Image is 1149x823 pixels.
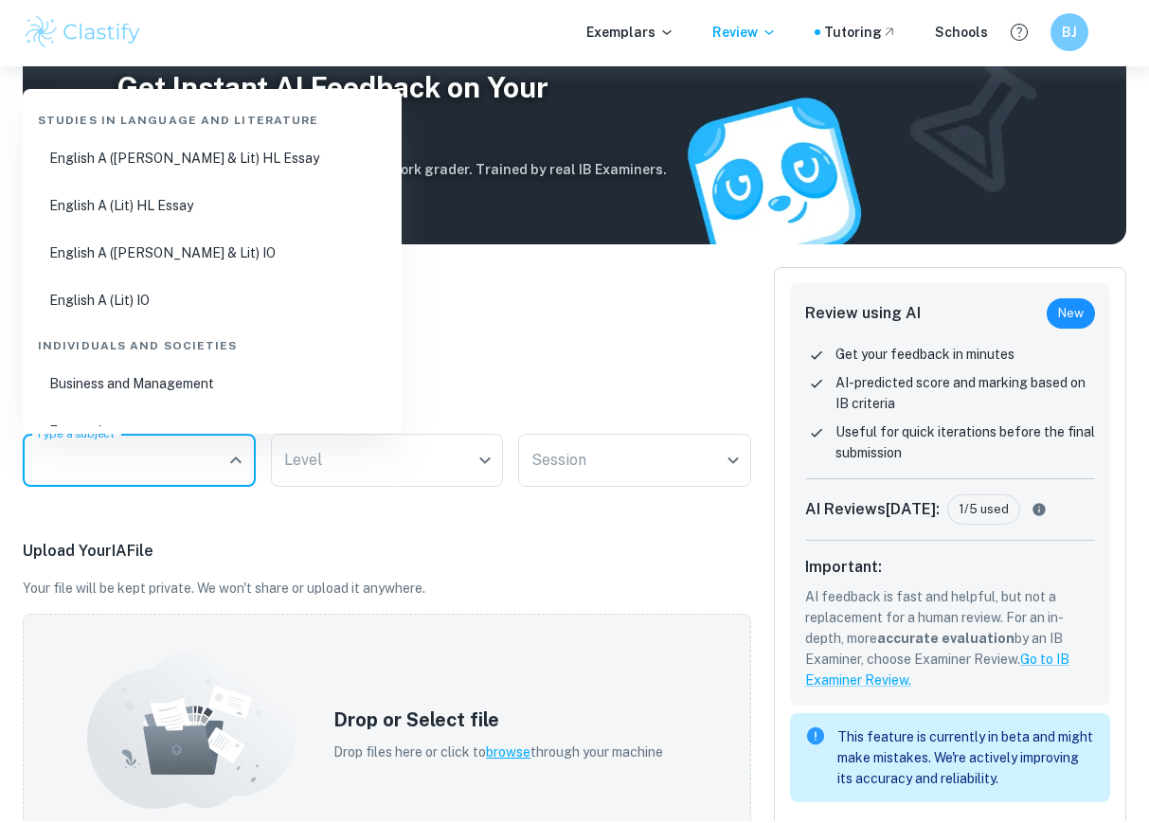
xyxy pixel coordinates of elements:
[333,743,663,764] p: Drop files here or click to through your machine
[30,233,394,277] li: English A ([PERSON_NAME] & Lit) IO
[586,24,674,45] p: Exemplars
[835,346,1014,367] p: Get your feedback in minutes
[30,324,394,364] div: Individuals and Societies
[835,423,1095,465] p: Useful for quick iterations before the final submission
[805,588,1095,692] p: AI feedback is fast and helpful, but not a replacement for a human review. For an in-depth, more ...
[23,15,143,53] img: Clastify logo
[1028,504,1050,519] svg: Currently AI Markings are limited at 5 per day and 50 per month. The limits will increase as we s...
[117,68,667,153] h3: Get Instant AI Feedback on Your IB Coursework
[1059,24,1081,45] h6: BJ
[824,24,897,45] a: Tutoring
[30,98,394,138] div: Studies in Language and Literature
[835,374,1095,416] p: AI-predicted score and marking based on IB criteria
[30,411,394,455] li: Economics
[877,633,1014,648] b: accurate evaluation
[30,280,394,324] li: English A (Lit) IO
[805,500,940,523] h6: AI Reviews [DATE] :
[948,502,1019,521] span: 1/5 used
[30,138,394,182] li: English A ([PERSON_NAME] & Lit) HL Essay
[30,186,394,229] li: English A (Lit) HL Essay
[805,304,921,327] h6: Review using AI
[223,449,249,475] button: Close
[30,364,394,407] li: Business and Management
[1003,18,1035,50] button: Help and Feedback
[712,24,777,45] p: Review
[935,24,988,45] a: Schools
[837,721,1095,798] div: This feature is currently in beta and might make mistakes. We're actively improving its accuracy ...
[23,580,751,600] p: Your file will be kept private. We won't share or upload it anywhere.
[805,558,1095,581] h6: Important:
[1050,15,1088,53] button: BJ
[333,707,663,736] h5: Drop or Select file
[23,542,751,564] p: Upload Your IA File
[1047,306,1095,325] span: New
[486,746,530,761] span: browse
